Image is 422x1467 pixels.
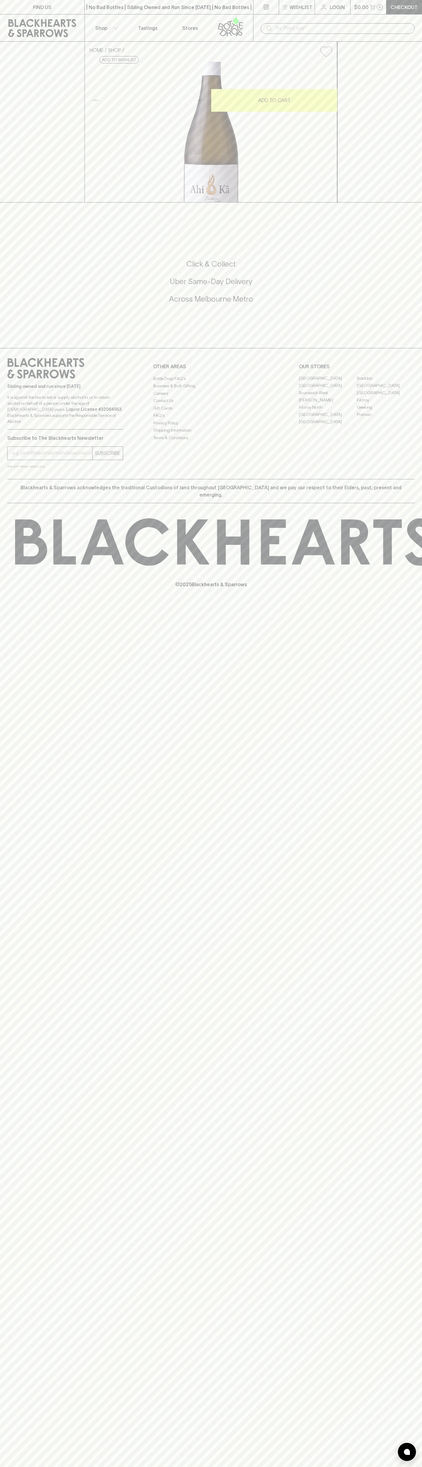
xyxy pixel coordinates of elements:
[7,276,415,286] h5: Uber Same-Day Delivery
[357,389,415,397] a: [GEOGRAPHIC_DATA]
[391,4,418,11] p: Checkout
[404,1449,410,1455] img: bubble-icon
[85,14,127,41] button: Shop
[153,434,269,441] a: Terms & Conditions
[357,411,415,418] a: Prahran
[299,375,357,382] a: [GEOGRAPHIC_DATA]
[153,382,269,390] a: Business & Bulk Gifting
[7,463,123,469] p: We will never spam you
[354,4,369,11] p: $0.00
[95,449,120,457] p: SUBSCRIBE
[299,389,357,397] a: Brunswick West
[299,382,357,389] a: [GEOGRAPHIC_DATA]
[95,24,107,32] p: Shop
[138,24,157,32] p: Tastings
[153,419,269,427] a: Privacy Policy
[7,434,123,442] p: Subscribe to The Blackhearts Newsletter
[99,56,139,63] button: Add to wishlist
[12,484,410,498] p: Blackhearts & Sparrows acknowledges the traditional Custodians of land throughout [GEOGRAPHIC_DAT...
[330,4,345,11] p: Login
[66,407,122,412] strong: Liquor License #32064953
[153,412,269,419] a: FAQ's
[85,62,337,202] img: 35047.png
[7,259,415,269] h5: Click & Collect
[290,4,313,11] p: Wishlist
[299,411,357,418] a: [GEOGRAPHIC_DATA]
[211,89,337,112] button: ADD TO CART
[357,404,415,411] a: Geelong
[153,397,269,404] a: Contact Us
[299,404,357,411] a: Fitzroy North
[7,294,415,304] h5: Across Melbourne Metro
[153,363,269,370] p: OTHER AREAS
[182,24,198,32] p: Stores
[379,5,381,9] p: 0
[357,397,415,404] a: Fitzroy
[127,14,169,41] a: Tastings
[7,235,415,336] div: Call to action block
[299,397,357,404] a: [PERSON_NAME]
[153,375,269,382] a: Bottle Drop FAQ's
[299,363,415,370] p: OUR STORES
[33,4,52,11] p: FIND US
[169,14,211,41] a: Stores
[90,47,103,53] a: HOME
[7,383,123,389] p: Sibling owned and run since [DATE]
[12,448,92,458] input: e.g. jane@blackheartsandsparrows.com.au
[153,390,269,397] a: Careers
[93,447,123,460] button: SUBSCRIBE
[108,47,121,53] a: SHOP
[299,418,357,426] a: [GEOGRAPHIC_DATA]
[7,394,123,424] p: It is against the law to sell or supply alcohol to, or to obtain alcohol on behalf of a person un...
[357,382,415,389] a: [GEOGRAPHIC_DATA]
[153,427,269,434] a: Shipping Information
[275,24,410,33] input: Try "Pinot noir"
[318,44,335,59] button: Add to wishlist
[153,404,269,412] a: Gift Cards
[258,97,290,104] p: ADD TO CART
[357,375,415,382] a: Braddon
